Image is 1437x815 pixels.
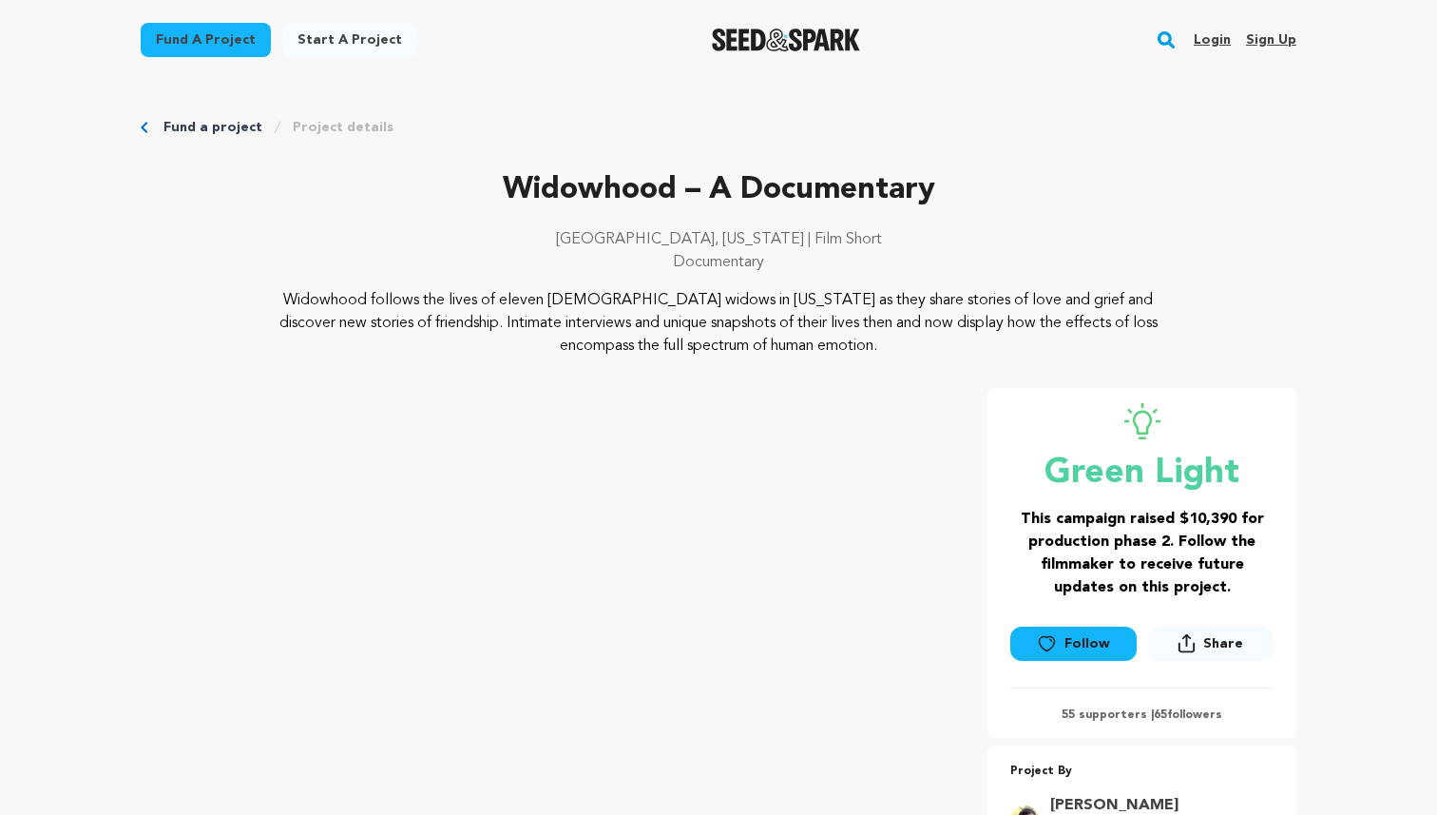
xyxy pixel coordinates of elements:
span: Share [1203,634,1243,653]
span: 65 [1154,709,1167,721]
p: 55 supporters | followers [1010,708,1274,723]
p: Green Light [1010,455,1274,493]
div: Breadcrumb [141,118,1296,137]
a: Project details [293,118,393,137]
p: Widowhood follows the lives of eleven [DEMOGRAPHIC_DATA] widows in [US_STATE] as they share stori... [257,289,1181,358]
a: Login [1194,25,1231,55]
a: Seed&Spark Homepage [712,29,861,51]
a: Fund a project [141,23,271,57]
p: Project By [1010,761,1274,783]
p: Documentary [141,251,1296,274]
p: [GEOGRAPHIC_DATA], [US_STATE] | Film Short [141,228,1296,251]
a: Sign up [1246,25,1296,55]
a: Follow [1010,627,1136,661]
a: Fund a project [163,118,262,137]
p: Widowhood – A Documentary [141,167,1296,213]
a: Start a project [282,23,417,57]
button: Share [1148,626,1274,661]
img: Seed&Spark Logo Dark Mode [712,29,861,51]
span: Share [1148,626,1274,669]
h3: This campaign raised $10,390 for production phase 2. Follow the filmmaker to receive future updat... [1010,508,1274,599]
